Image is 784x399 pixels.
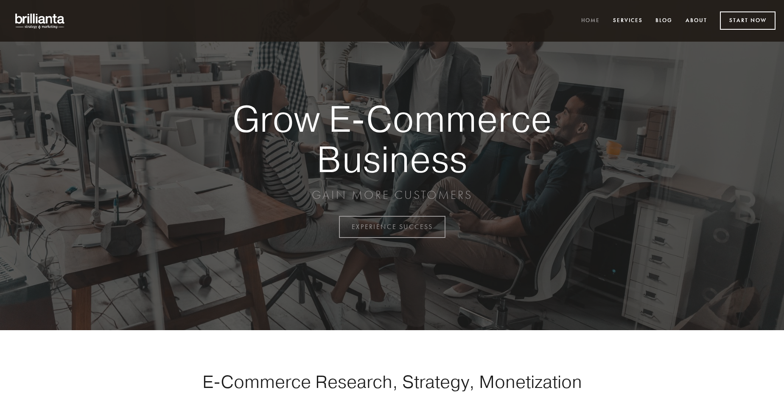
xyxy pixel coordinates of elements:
[680,14,713,28] a: About
[339,216,445,238] a: EXPERIENCE SUCCESS
[8,8,72,33] img: brillianta - research, strategy, marketing
[650,14,678,28] a: Blog
[720,11,776,30] a: Start Now
[576,14,605,28] a: Home
[203,99,581,179] strong: Grow E-Commerce Business
[176,371,608,392] h1: E-Commerce Research, Strategy, Monetization
[203,187,581,203] p: GAIN MORE CUSTOMERS
[608,14,648,28] a: Services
